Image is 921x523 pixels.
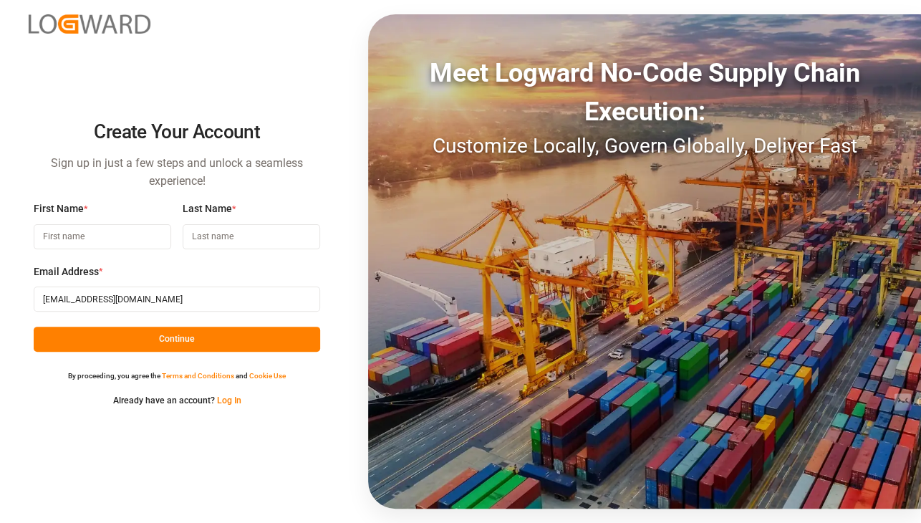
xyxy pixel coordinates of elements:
span: First Name [34,201,84,216]
div: Meet Logward No-Code Supply Chain Execution: [368,54,921,131]
h2: Create Your Account [34,110,320,155]
button: Log In [217,388,241,413]
small: and [234,372,249,380]
input: Last name [183,224,320,249]
button: Cookie Use [249,363,286,388]
p: Sign up in just a few steps and unlock a seamless experience! [34,155,320,201]
button: Continue [34,327,320,352]
span: Email Address [34,264,99,279]
input: First name [34,224,171,249]
small: Already have an account? [113,395,241,406]
div: Customize Locally, Govern Globally, Deliver Fast [368,131,921,161]
img: Logward_new_orange.png [29,14,150,34]
small: By proceeding, you agree the [68,372,162,380]
span: Last Name [183,201,232,216]
button: Terms and Conditions [162,363,234,388]
input: Email [34,287,320,312]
